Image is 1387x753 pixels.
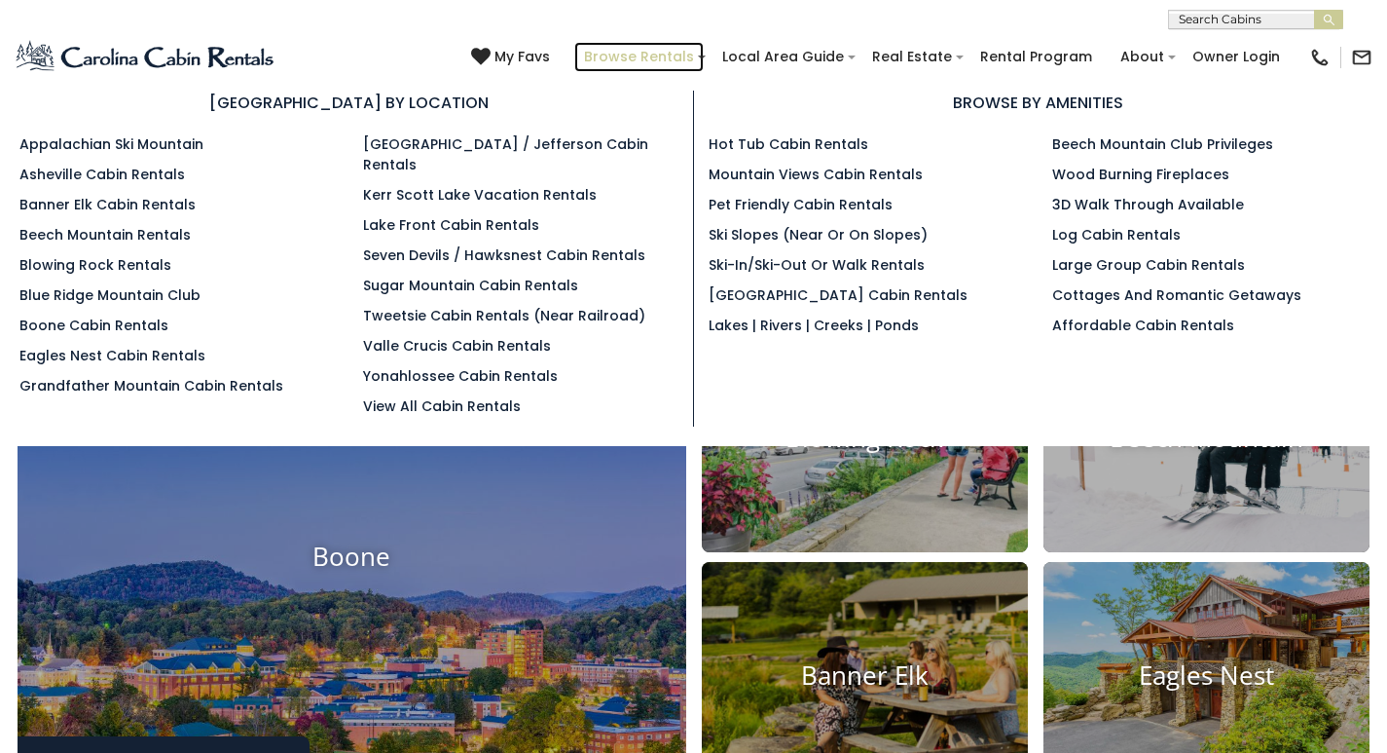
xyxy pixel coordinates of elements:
h4: Blowing Rock [702,423,1028,453]
h4: Beech Mountain [1043,423,1369,453]
a: Lakes | Rivers | Creeks | Ponds [709,316,919,335]
a: Log Cabin Rentals [1052,225,1181,245]
a: Owner Login [1183,42,1290,72]
a: 3D Walk Through Available [1052,195,1244,214]
img: mail-regular-black.png [1351,47,1372,68]
h4: Banner Elk [702,660,1028,691]
a: Ski Slopes (Near or On Slopes) [709,225,928,245]
a: Blowing Rock Rentals [19,255,171,275]
a: Boone Cabin Rentals [19,316,168,335]
a: About [1111,42,1174,72]
span: My Favs [494,47,550,67]
a: Eagles Nest Cabin Rentals [19,346,205,365]
a: Sugar Mountain Cabin Rentals [363,276,578,295]
a: Beech Mountain Rentals [19,225,191,245]
a: My Favs [471,47,555,68]
a: Appalachian Ski Mountain [19,134,203,154]
a: Browse Rentals [574,42,704,72]
a: Rental Program [970,42,1102,72]
h3: [GEOGRAPHIC_DATA] BY LOCATION [19,91,678,115]
a: View All Cabin Rentals [363,396,521,416]
a: Asheville Cabin Rentals [19,165,185,184]
img: Blue-2.png [15,38,277,77]
a: Cottages and Romantic Getaways [1052,285,1301,305]
a: Kerr Scott Lake Vacation Rentals [363,185,597,205]
a: Local Area Guide [712,42,854,72]
a: Beech Mountain Club Privileges [1052,134,1273,154]
h3: BROWSE BY AMENITIES [709,91,1369,115]
a: Lake Front Cabin Rentals [363,215,539,235]
a: Blue Ridge Mountain Club [19,285,201,305]
a: Hot Tub Cabin Rentals [709,134,868,154]
a: Banner Elk Cabin Rentals [19,195,196,214]
a: Wood Burning Fireplaces [1052,165,1229,184]
a: Valle Crucis Cabin Rentals [363,336,551,356]
a: Ski-in/Ski-Out or Walk Rentals [709,255,925,275]
a: Affordable Cabin Rentals [1052,316,1234,335]
a: Grandfather Mountain Cabin Rentals [19,376,283,395]
a: Mountain Views Cabin Rentals [709,165,923,184]
a: Large Group Cabin Rentals [1052,255,1245,275]
h4: Eagles Nest [1043,660,1369,691]
img: phone-regular-black.png [1309,47,1331,68]
a: [GEOGRAPHIC_DATA] Cabin Rentals [709,285,967,305]
a: [GEOGRAPHIC_DATA] / Jefferson Cabin Rentals [363,134,648,174]
a: Seven Devils / Hawksnest Cabin Rentals [363,245,645,265]
a: Yonahlossee Cabin Rentals [363,366,558,386]
a: Pet Friendly Cabin Rentals [709,195,893,214]
a: Real Estate [862,42,962,72]
a: Tweetsie Cabin Rentals (Near Railroad) [363,306,645,325]
h4: Boone [18,542,686,572]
